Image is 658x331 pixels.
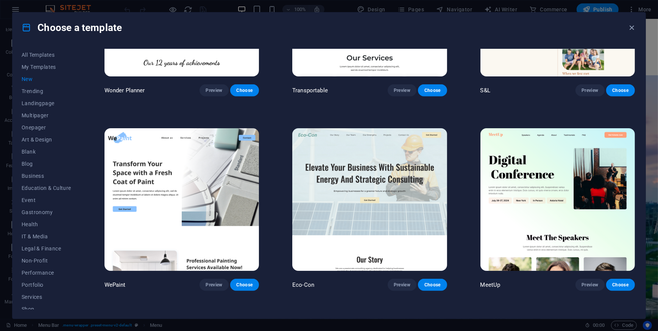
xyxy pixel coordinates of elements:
[394,87,410,93] span: Preview
[22,170,71,182] button: Business
[418,279,447,291] button: Choose
[20,16,32,22] span: More
[22,109,71,121] button: Multipager
[22,137,71,143] span: Art & Design
[104,128,259,270] img: WePaint
[206,282,222,288] span: Preview
[22,134,71,146] button: Art & Design
[22,173,71,179] span: Business
[22,76,71,82] span: New
[200,279,228,291] button: Preview
[424,282,441,288] span: Choose
[424,87,441,93] span: Choose
[480,281,501,289] p: MeetUp
[22,121,71,134] button: Onepager
[22,206,71,218] button: Gastronomy
[104,87,145,94] p: Wonder Planner
[22,97,71,109] button: Landingpage
[22,291,71,303] button: Services
[96,6,99,14] div: Close tooltip
[480,87,490,94] p: S&L
[22,52,71,58] span: All Templates
[22,306,71,312] span: Shop
[22,146,71,158] button: Blank
[22,209,71,215] span: Gastronomy
[5,14,99,48] p: Under you will find options to mange your website and SEO settings, add files or create and edit ...
[388,84,416,96] button: Preview
[22,246,71,252] span: Legal & Finance
[606,84,635,96] button: Choose
[22,233,71,239] span: IT & Media
[22,73,71,85] button: New
[582,282,598,288] span: Preview
[22,61,71,73] button: My Templates
[22,182,71,194] button: Education & Culture
[236,87,253,93] span: Choose
[24,55,37,61] span: More
[22,221,71,227] span: Health
[22,112,71,118] span: Multipager
[388,279,416,291] button: Preview
[200,84,228,96] button: Preview
[612,87,629,93] span: Choose
[22,230,71,242] button: IT & Media
[292,281,314,289] p: Eco-Con
[22,22,122,34] h4: Choose a template
[230,84,259,96] button: Choose
[575,84,604,96] button: Preview
[575,279,604,291] button: Preview
[22,267,71,279] button: Performance
[206,87,222,93] span: Preview
[22,194,71,206] button: Event
[418,84,447,96] button: Choose
[22,64,71,70] span: My Templates
[22,158,71,170] button: Blog
[22,242,71,255] button: Legal & Finance
[582,87,598,93] span: Preview
[480,128,635,270] img: MeetUp
[236,282,253,288] span: Choose
[22,49,71,61] button: All Templates
[22,88,71,94] span: Trending
[22,85,71,97] button: Trending
[5,54,99,71] p: Click on to find our more about the feature.
[22,100,71,106] span: Landingpage
[104,281,126,289] p: WePaint
[22,197,71,203] span: Event
[22,303,71,315] button: Shop
[606,279,635,291] button: Choose
[292,128,447,270] img: Eco-Con
[394,282,410,288] span: Preview
[612,282,629,288] span: Choose
[22,149,71,155] span: Blank
[292,87,328,94] p: Transportable
[96,7,99,13] a: ×
[230,279,259,291] button: Choose
[22,258,71,264] span: Non-Profit
[22,255,71,267] button: Non-Profit
[22,185,71,191] span: Education & Culture
[22,279,71,291] button: Portfolio
[22,161,71,167] span: Blog
[22,124,71,131] span: Onepager
[22,218,71,230] button: Health
[22,294,71,300] span: Services
[22,270,71,276] span: Performance
[22,282,71,288] span: Portfolio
